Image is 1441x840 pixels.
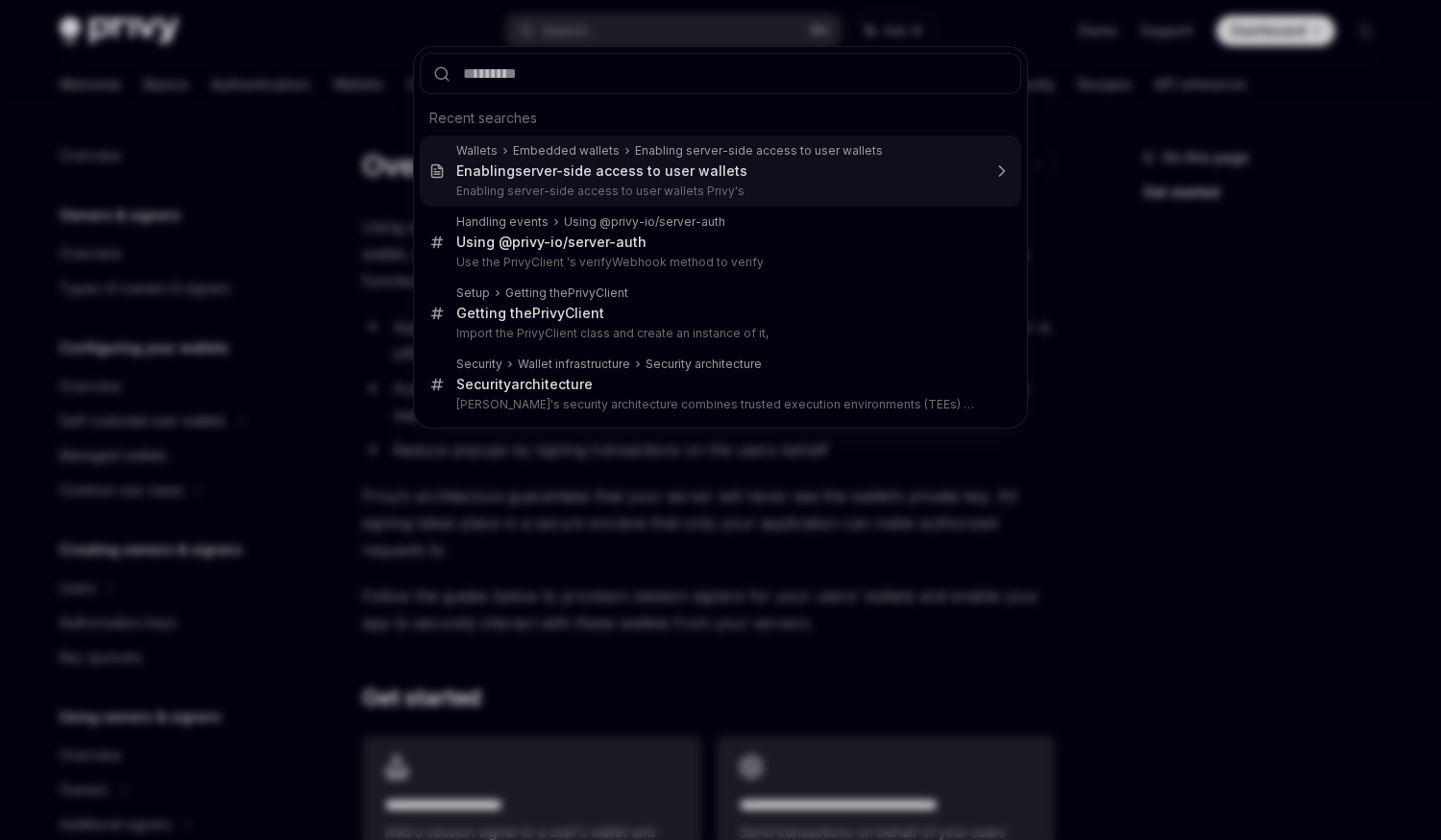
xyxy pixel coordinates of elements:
[512,234,647,250] b: privy-io/server-auth
[456,357,502,372] div: Security
[646,357,762,372] div: Security architecture
[611,214,725,229] b: privy-io/server-auth
[456,143,498,159] div: Wallets
[456,326,981,341] p: Import the PrivyClient class and create an instance of it,
[456,255,981,270] p: Use the PrivyClient 's verifyWebhook method to verify
[513,143,620,159] div: Embedded wallets
[635,143,883,159] div: Enabling server-side access to user wallets
[515,162,556,179] b: server
[456,397,981,412] p: [PERSON_NAME]'s security architecture combines trusted execution environments (TEEs) with distrib...
[511,376,593,392] b: architecture
[518,357,630,372] div: Wallet infrastructure
[456,234,647,251] div: Using @
[456,305,604,322] div: Getting the
[532,305,604,321] b: PrivyClient
[456,376,593,393] div: Security
[505,285,628,301] div: Getting the
[456,285,490,301] div: Setup
[456,162,747,180] div: Enabling -side access to user wallets
[429,109,537,128] span: Recent searches
[456,214,549,230] div: Handling events
[568,285,628,300] b: PrivyClient
[456,184,981,199] p: Enabling server-side access to user wallets Privy's
[564,214,725,230] div: Using @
